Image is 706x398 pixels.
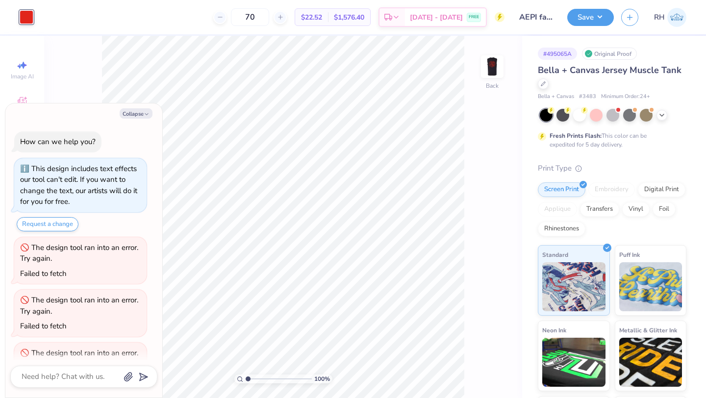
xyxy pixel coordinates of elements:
[579,93,596,101] span: # 3483
[619,338,682,387] img: Metallic & Glitter Ink
[469,14,479,21] span: FREE
[538,163,686,174] div: Print Type
[582,48,637,60] div: Original Proof
[20,348,138,369] div: The design tool ran into an error. Try again.
[542,338,605,387] img: Neon Ink
[11,73,34,80] span: Image AI
[542,249,568,260] span: Standard
[601,93,650,101] span: Minimum Order: 24 +
[20,137,96,147] div: How can we help you?
[538,202,577,217] div: Applique
[334,12,364,23] span: $1,576.40
[538,93,574,101] span: Bella + Canvas
[538,182,585,197] div: Screen Print
[538,222,585,236] div: Rhinestones
[619,325,677,335] span: Metallic & Glitter Ink
[588,182,635,197] div: Embroidery
[667,8,686,27] img: Rita Habib
[550,131,670,149] div: This color can be expedited for 5 day delivery.
[486,81,499,90] div: Back
[512,7,560,27] input: Untitled Design
[622,202,650,217] div: Vinyl
[538,64,681,76] span: Bella + Canvas Jersey Muscle Tank
[301,12,322,23] span: $22.52
[653,202,676,217] div: Foil
[654,8,686,27] a: RH
[619,249,640,260] span: Puff Ink
[567,9,614,26] button: Save
[542,262,605,311] img: Standard
[20,243,138,264] div: The design tool ran into an error. Try again.
[20,269,67,278] div: Failed to fetch
[20,295,138,316] div: The design tool ran into an error. Try again.
[482,57,502,76] img: Back
[654,12,665,23] span: RH
[638,182,685,197] div: Digital Print
[20,321,67,331] div: Failed to fetch
[314,374,330,383] span: 100 %
[550,132,602,140] strong: Fresh Prints Flash:
[231,8,269,26] input: – –
[580,202,619,217] div: Transfers
[410,12,463,23] span: [DATE] - [DATE]
[17,217,78,231] button: Request a change
[542,325,566,335] span: Neon Ink
[619,262,682,311] img: Puff Ink
[120,108,152,119] button: Collapse
[538,48,577,60] div: # 495065A
[20,164,137,207] div: This design includes text effects our tool can't edit. If you want to change the text, our artist...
